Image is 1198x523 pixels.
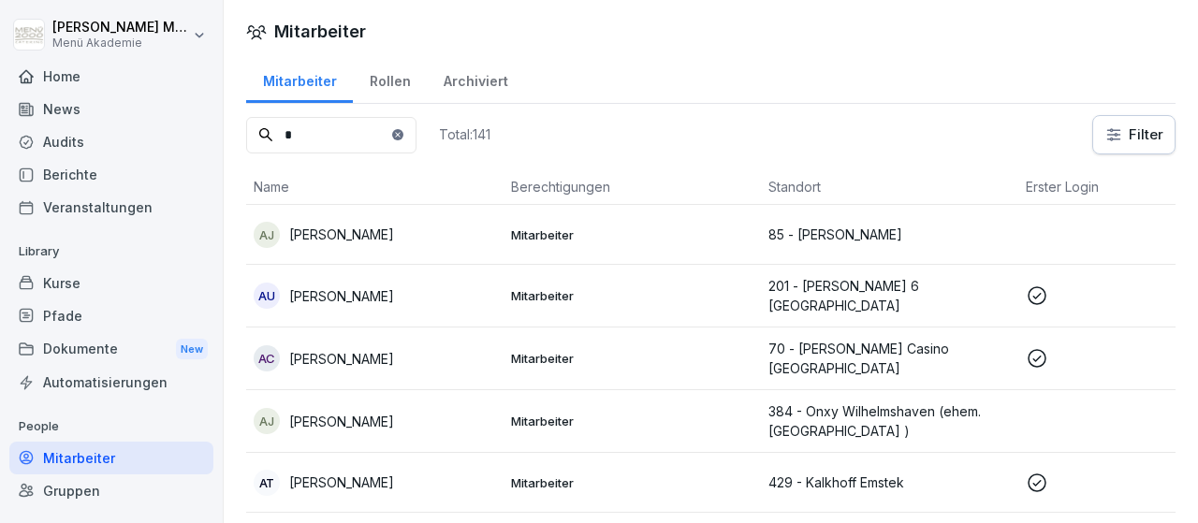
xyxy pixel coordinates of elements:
[254,283,280,309] div: AU
[289,286,394,306] p: [PERSON_NAME]
[511,474,753,491] p: Mitarbeiter
[9,299,213,332] a: Pfade
[246,55,353,103] a: Mitarbeiter
[504,169,761,205] th: Berechtigungen
[289,225,394,244] p: [PERSON_NAME]
[254,408,280,434] div: AJ
[511,350,753,367] p: Mitarbeiter
[9,474,213,507] a: Gruppen
[246,169,504,205] th: Name
[9,93,213,125] a: News
[761,169,1018,205] th: Standort
[439,125,490,143] p: Total: 141
[289,349,394,369] p: [PERSON_NAME]
[289,472,394,492] p: [PERSON_NAME]
[1093,116,1175,153] button: Filter
[1104,125,1163,144] div: Filter
[289,412,394,431] p: [PERSON_NAME]
[9,332,213,367] a: DokumenteNew
[52,36,189,50] p: Menü Akademie
[511,413,753,429] p: Mitarbeiter
[768,472,1011,492] p: 429 - Kalkhoff Emstek
[254,345,280,371] div: AC
[9,237,213,267] p: Library
[9,267,213,299] a: Kurse
[9,332,213,367] div: Dokumente
[9,412,213,442] p: People
[511,287,753,304] p: Mitarbeiter
[274,19,366,44] h1: Mitarbeiter
[9,158,213,191] a: Berichte
[427,55,524,103] a: Archiviert
[176,339,208,360] div: New
[9,191,213,224] a: Veranstaltungen
[768,401,1011,441] p: 384 - Onxy Wilhelmshaven (ehem. [GEOGRAPHIC_DATA] )
[353,55,427,103] a: Rollen
[52,20,189,36] p: [PERSON_NAME] Macke
[511,226,753,243] p: Mitarbeiter
[768,225,1011,244] p: 85 - [PERSON_NAME]
[9,125,213,158] a: Audits
[254,222,280,248] div: AJ
[254,470,280,496] div: AT
[768,276,1011,315] p: 201 - [PERSON_NAME] 6 [GEOGRAPHIC_DATA]
[9,60,213,93] a: Home
[768,339,1011,378] p: 70 - [PERSON_NAME] Casino [GEOGRAPHIC_DATA]
[9,442,213,474] a: Mitarbeiter
[9,366,213,399] a: Automatisierungen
